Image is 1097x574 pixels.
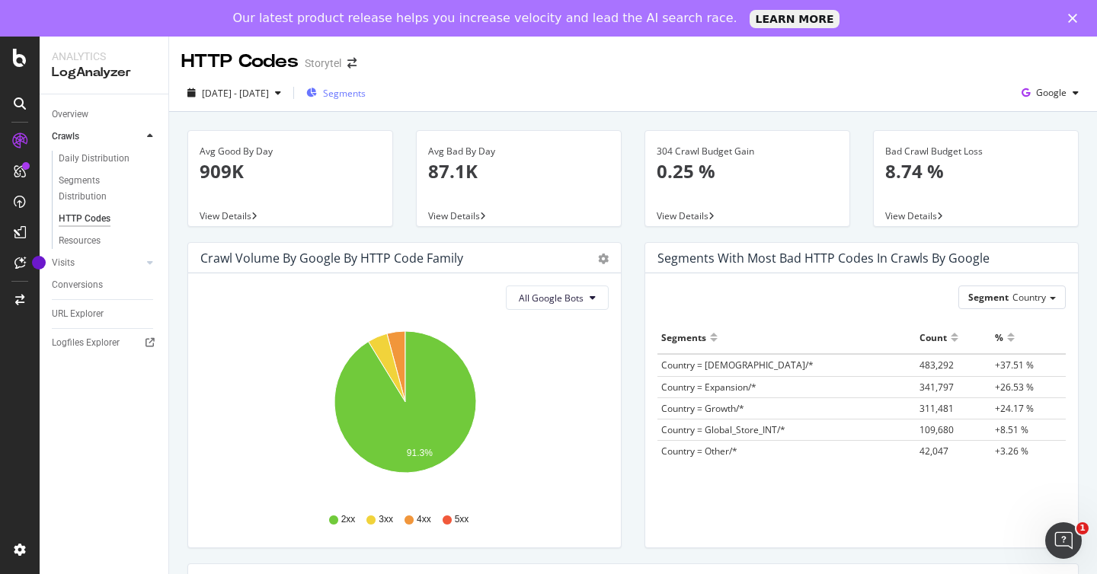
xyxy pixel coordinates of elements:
[52,277,103,293] div: Conversions
[59,233,158,249] a: Resources
[968,291,1009,304] span: Segment
[995,402,1034,415] span: +24.17 %
[1045,522,1082,559] iframe: Intercom live chat
[59,233,101,249] div: Resources
[59,211,158,227] a: HTTP Codes
[661,402,744,415] span: Country = Growth/*
[995,423,1028,436] span: +8.51 %
[657,158,838,184] p: 0.25 %
[59,173,143,205] div: Segments Distribution
[323,87,366,100] span: Segments
[598,254,609,264] div: gear
[200,250,463,266] div: Crawl Volume by google by HTTP Code Family
[181,49,299,75] div: HTTP Codes
[52,255,75,271] div: Visits
[233,11,737,26] div: Our latest product release helps you increase velocity and lead the AI search race.
[59,151,130,167] div: Daily Distribution
[407,448,433,458] text: 91.3%
[379,513,393,526] span: 3xx
[657,209,708,222] span: View Details
[995,325,1003,349] div: %
[519,292,584,305] span: All Google Bots
[200,158,381,184] p: 909K
[52,107,88,123] div: Overview
[52,107,158,123] a: Overview
[919,381,954,394] span: 341,797
[202,87,269,100] span: [DATE] - [DATE]
[661,325,706,349] div: Segments
[300,81,372,105] button: Segments
[995,445,1028,458] span: +3.26 %
[995,359,1034,372] span: +37.51 %
[661,423,785,436] span: Country = Global_Store_INT/*
[200,209,251,222] span: View Details
[919,423,954,436] span: 109,680
[52,129,79,145] div: Crawls
[506,285,609,310] button: All Google Bots
[52,306,158,322] a: URL Explorer
[661,359,814,372] span: Country = [DEMOGRAPHIC_DATA]/*
[52,129,142,145] a: Crawls
[885,145,1067,158] div: Bad Crawl Budget Loss
[52,335,120,351] div: Logfiles Explorer
[341,513,356,526] span: 2xx
[455,513,469,526] span: 5xx
[919,325,947,349] div: Count
[919,359,954,372] span: 483,292
[661,445,737,458] span: Country = Other/*
[428,158,609,184] p: 87.1K
[52,335,158,351] a: Logfiles Explorer
[52,64,156,81] div: LogAnalyzer
[657,145,838,158] div: 304 Crawl Budget Gain
[1068,14,1083,23] div: Close
[885,158,1067,184] p: 8.74 %
[59,211,110,227] div: HTTP Codes
[1012,291,1046,304] span: Country
[661,381,756,394] span: Country = Expansion/*
[59,173,158,205] a: Segments Distribution
[305,56,341,71] div: Storytel
[52,306,104,322] div: URL Explorer
[995,381,1034,394] span: +26.53 %
[919,402,954,415] span: 311,481
[1076,522,1089,534] span: 1
[417,513,431,526] span: 4xx
[1015,81,1085,105] button: Google
[200,322,609,499] svg: A chart.
[59,151,158,167] a: Daily Distribution
[52,255,142,271] a: Visits
[657,250,990,266] div: Segments with most bad HTTP codes in Crawls by google
[200,145,381,158] div: Avg Good By Day
[428,145,609,158] div: Avg Bad By Day
[428,209,480,222] span: View Details
[1036,86,1067,99] span: Google
[750,10,840,28] a: LEARN MORE
[52,277,158,293] a: Conversions
[919,445,948,458] span: 42,047
[52,49,156,64] div: Analytics
[32,256,46,269] div: Tooltip anchor
[181,81,287,105] button: [DATE] - [DATE]
[885,209,937,222] span: View Details
[347,58,357,69] div: arrow-right-arrow-left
